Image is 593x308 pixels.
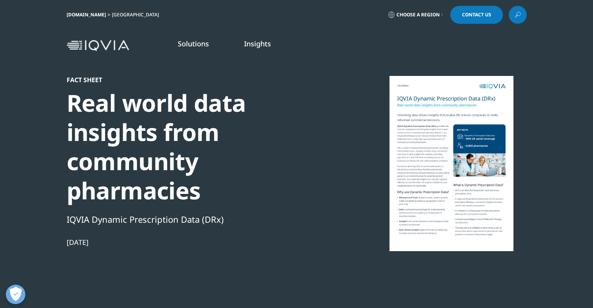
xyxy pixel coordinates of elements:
[450,6,503,24] a: Contact Us
[112,12,162,18] div: [GEOGRAPHIC_DATA]
[178,39,209,48] a: Solutions
[67,11,106,18] a: [DOMAIN_NAME]
[67,40,129,51] img: IQVIA Healthcare Information Technology and Pharma Clinical Research Company
[462,12,491,17] span: Contact Us
[67,88,334,205] div: Real world data insights from community pharmacies
[67,238,334,247] div: [DATE]
[67,213,334,226] div: IQVIA Dynamic Prescription Data (DRx)
[6,285,25,304] button: Open Preferences
[244,39,271,48] a: Insights
[132,27,527,64] nav: Primary
[397,12,440,18] span: Choose a Region
[67,76,334,84] div: Fact Sheet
